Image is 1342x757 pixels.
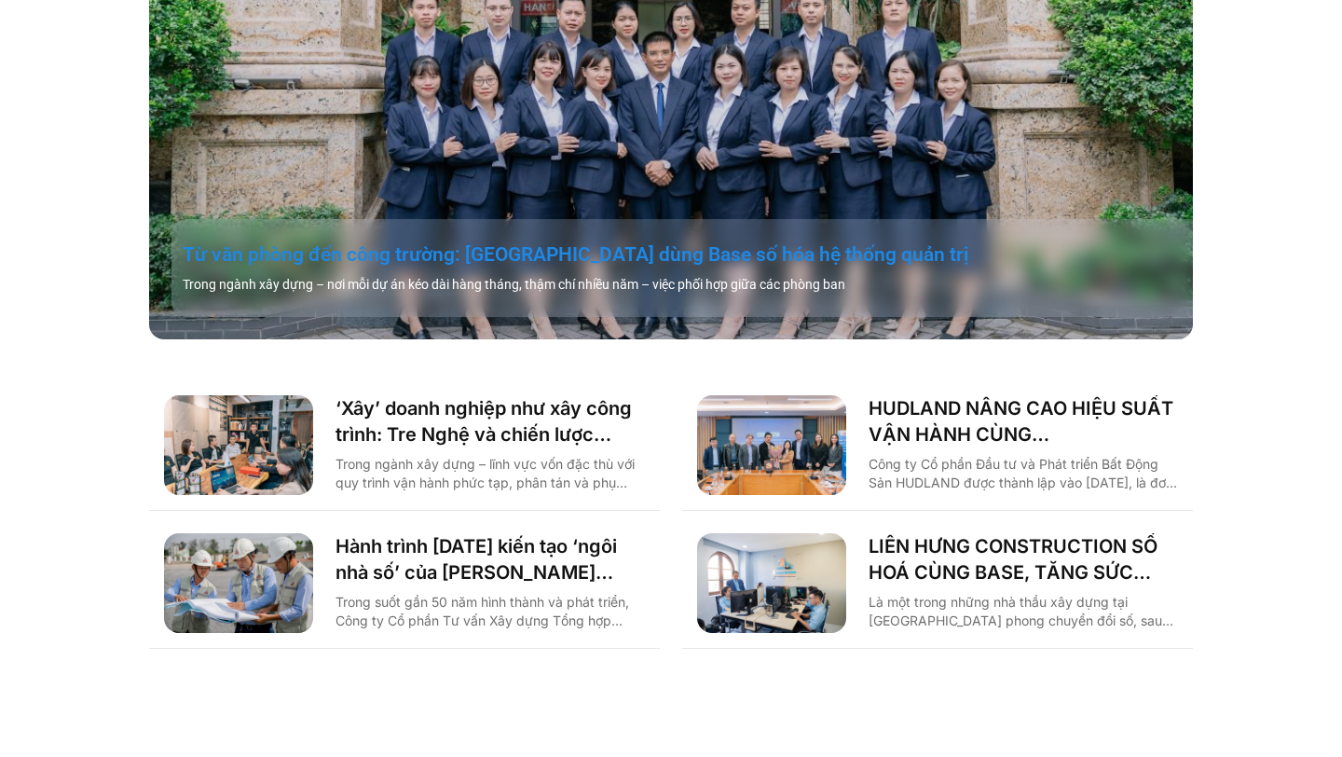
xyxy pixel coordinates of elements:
[335,455,645,492] p: Trong ngành xây dựng – lĩnh vực vốn đặc thù với quy trình vận hành phức tạp, phân tán và phụ thuộ...
[869,395,1178,447] a: HUDLAND NÂNG CAO HIỆU SUẤT VẬN HÀNH CÙNG [DOMAIN_NAME]
[869,533,1178,585] a: LIÊN HƯNG CONSTRUCTION SỐ HOÁ CÙNG BASE, TĂNG SỨC MẠNH NỘI TẠI KHAI PHÁ THỊ TRƯỜNG [GEOGRAPHIC_DATA]
[697,533,846,633] img: chuyển đổi số liên hưng base
[335,533,645,585] a: Hành trình [DATE] kiến tạo ‘ngôi nhà số’ của [PERSON_NAME] cùng [DOMAIN_NAME]: Tiết kiệm 80% thời...
[335,593,645,630] p: Trong suốt gần 50 năm hình thành và phát triển, Công ty Cổ phần Tư vấn Xây dựng Tổng hợp (Nagecco...
[869,455,1178,492] p: Công ty Cổ phần Đầu tư và Phát triển Bất Động Sản HUDLAND được thành lập vào [DATE], là đơn vị th...
[335,395,645,447] a: ‘Xây’ doanh nghiệp như xây công trình: Tre Nghệ và chiến lược chuyển đổi từ gốc
[183,241,1204,268] a: Từ văn phòng đến công trường: [GEOGRAPHIC_DATA] dùng Base số hóa hệ thống quản trị
[869,593,1178,630] p: Là một trong những nhà thầu xây dựng tại [GEOGRAPHIC_DATA] phong chuyển đổi số, sau gần [DATE] vậ...
[183,275,1204,295] p: Trong ngành xây dựng – nơi mỗi dự án kéo dài hàng tháng, thậm chí nhiều năm – việc phối hợp giữa ...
